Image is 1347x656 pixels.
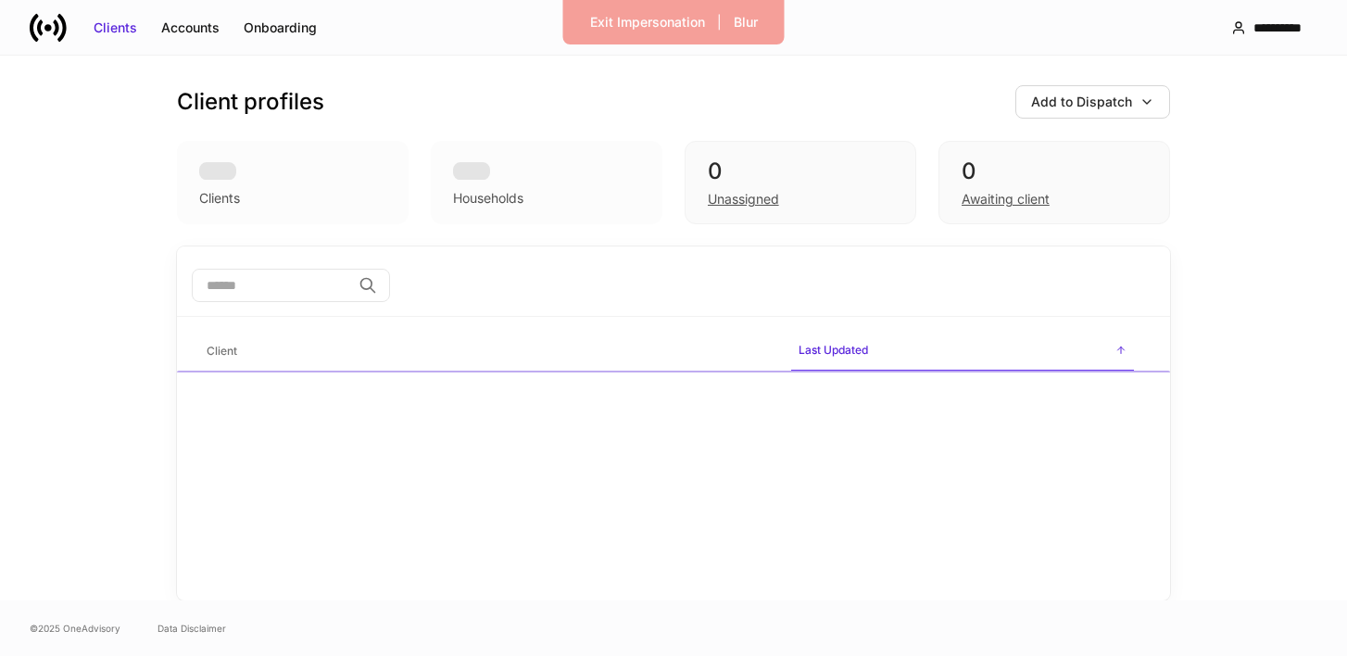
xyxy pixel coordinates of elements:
[799,341,868,359] h6: Last Updated
[199,333,776,371] span: Client
[149,13,232,43] button: Accounts
[1031,93,1132,111] div: Add to Dispatch
[722,7,770,37] button: Blur
[177,87,324,117] h3: Client profiles
[82,13,149,43] button: Clients
[962,157,1147,186] div: 0
[157,621,226,636] a: Data Disclaimer
[938,141,1170,224] div: 0Awaiting client
[962,190,1050,208] div: Awaiting client
[30,621,120,636] span: © 2025 OneAdvisory
[708,157,893,186] div: 0
[791,332,1134,372] span: Last Updated
[590,13,705,32] div: Exit Impersonation
[734,13,758,32] div: Blur
[94,19,137,37] div: Clients
[1015,85,1170,119] button: Add to Dispatch
[199,189,240,208] div: Clients
[578,7,717,37] button: Exit Impersonation
[453,189,523,208] div: Households
[207,342,237,360] h6: Client
[161,19,220,37] div: Accounts
[244,19,317,37] div: Onboarding
[232,13,329,43] button: Onboarding
[708,190,779,208] div: Unassigned
[685,141,916,224] div: 0Unassigned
